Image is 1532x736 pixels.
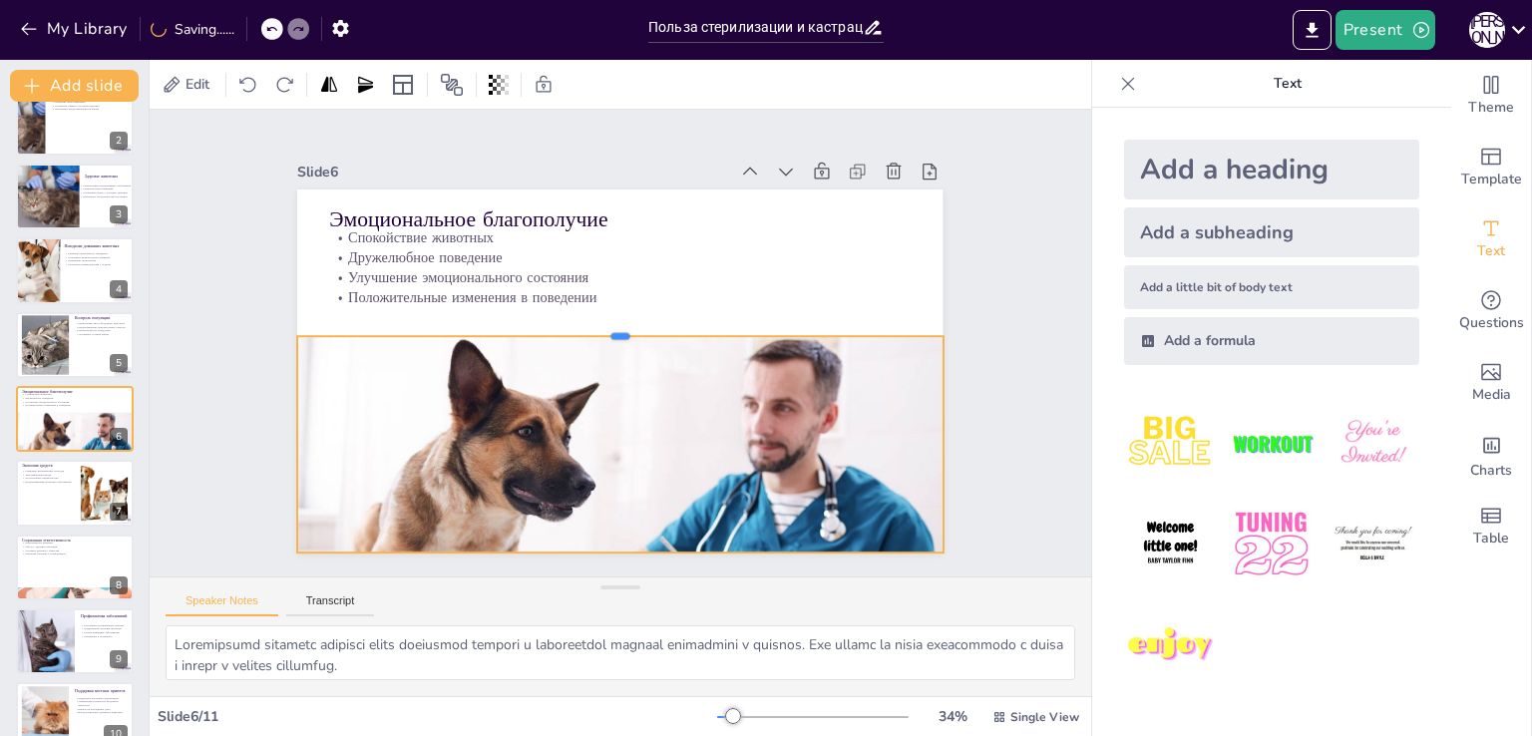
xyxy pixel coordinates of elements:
div: Ю [PERSON_NAME] [1469,12,1505,48]
p: Создание здорового общества [22,549,128,552]
button: Ю [PERSON_NAME] [1469,10,1505,50]
p: Повышение дружелюбия [65,259,142,263]
p: Поддержание здоровья питомцев [81,627,128,631]
p: Положительные изменения в поведении [22,404,128,408]
p: Забота о здоровье питомцев [22,545,128,549]
button: Add slide [10,70,139,102]
p: Профилактика заболеваний [81,613,128,619]
p: Эмоциональное благополучие [22,389,128,395]
p: Снижение риска инфекций [51,100,128,104]
p: Увеличение продолжительности жизни [80,194,157,198]
div: 7 [16,460,134,526]
div: Add images, graphics, shapes or video [1451,347,1531,419]
p: Шансы на нахождение дома [75,707,128,711]
div: 4 [110,280,128,298]
div: 9 [16,608,134,674]
p: Поддержка программ стерилизации [75,696,128,700]
span: Charts [1470,460,1512,482]
p: Спокойствие животных [341,197,921,278]
p: Социальная ответственность [22,537,128,543]
span: Media [1472,384,1511,406]
p: Экономическая выгода [22,474,75,478]
p: Дружелюбное поведение [22,396,128,400]
div: 6 [110,428,128,446]
p: Раннее выявление заболеваний [81,630,128,634]
div: Layout [387,69,419,101]
p: Принятие решений о стерилизации [22,552,128,556]
p: Ответственность владельцев [75,328,128,332]
div: Add a little bit of body text [1124,265,1419,309]
div: Add a table [1451,491,1531,562]
button: Export to PowerPoint [1293,10,1332,50]
p: Регулярные ветеринарные осмотры [81,623,128,627]
div: 7 [110,503,128,521]
div: Slide 6 [316,130,746,193]
p: Обращение к ветеринару [81,634,128,638]
p: Эмоциональное благополучие [343,176,924,266]
p: Уменьшение числа бездомных животных [75,321,128,325]
img: 1.jpeg [1124,397,1217,490]
p: Поведение домашних животных [65,244,142,250]
p: Улучшение эмоционального состояния [22,400,128,404]
span: Theme [1468,97,1514,119]
p: Увеличение продолжительности жизни [51,107,128,111]
button: Speaker Notes [166,594,278,616]
div: Add ready made slides [1451,132,1531,203]
p: Контроль популяции [75,314,128,320]
img: 4.jpeg [1124,498,1217,590]
p: Ответственное владение [22,542,128,546]
input: Insert title [648,13,863,42]
span: Position [440,73,464,97]
p: Спокойствие животных [22,393,128,397]
div: 3 [16,164,134,229]
textarea: Loremipsumd sitametc adipisci elits doeiusmod tempori u laboreetdol magnaal enimadmini v quisnos.... [166,625,1075,680]
div: 34 % [929,707,976,726]
p: Улучшение взаимодействия с людьми [65,263,142,267]
p: Улучшение эмоционального состояния [337,237,917,318]
div: Add charts and graphs [1451,419,1531,491]
p: Снижение агрессивного поведения [65,252,142,256]
p: Вклад владельцев домашних животных [75,710,128,714]
div: Add a formula [1124,317,1419,365]
img: 3.jpeg [1327,397,1419,490]
div: 5 [16,312,134,378]
div: 2 [16,89,134,155]
div: Add a heading [1124,140,1419,199]
div: 3 [110,205,128,223]
p: Снижение ветеринарных расходов [22,470,75,474]
p: Поддержка местных приютов [75,687,128,693]
span: Table [1473,528,1509,550]
div: Change the overall theme [1451,60,1531,132]
div: Slide 6 / 11 [158,707,717,726]
p: Дружелюбное поведение [339,217,919,298]
button: Present [1336,10,1435,50]
div: Saving...... [151,20,234,39]
p: Text [1144,60,1431,108]
div: 5 [110,354,128,372]
button: Transcript [286,594,375,616]
p: Предотвращение серьезных заболеваний [22,481,75,485]
img: 2.jpeg [1225,397,1318,490]
span: Edit [182,75,213,94]
button: My Library [15,13,136,45]
div: 8 [16,535,134,600]
p: Устранение нежелательных привычек [65,255,142,259]
span: Single View [1010,709,1079,725]
p: Улучшение общего состояния здоровья [51,104,128,108]
span: Template [1461,169,1522,190]
span: Text [1477,240,1505,262]
img: 5.jpeg [1225,498,1318,590]
div: 9 [110,650,128,668]
div: Get real-time input from your audience [1451,275,1531,347]
div: Add text boxes [1451,203,1531,275]
img: 7.jpeg [1124,599,1217,692]
p: Долгосрочные преимущества [22,477,75,481]
div: 6 [16,386,134,452]
img: 6.jpeg [1327,498,1419,590]
p: Предотвращение нежелательных пометов [75,325,128,329]
div: Add a subheading [1124,207,1419,257]
div: 8 [110,576,128,594]
span: Questions [1459,312,1524,334]
div: 4 [16,237,134,303]
p: Экономия средств [22,463,75,469]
